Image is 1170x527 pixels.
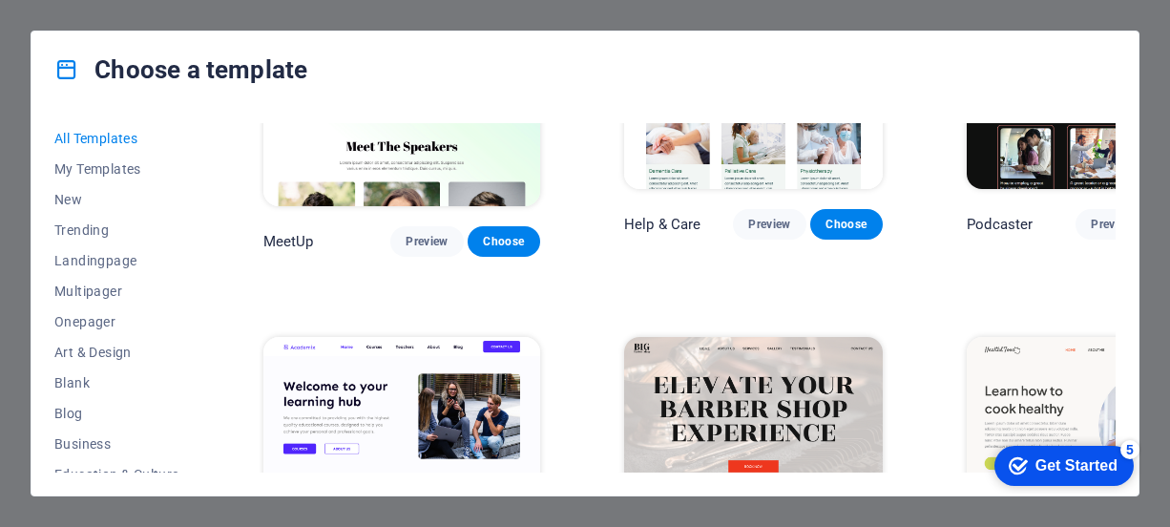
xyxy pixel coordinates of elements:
[141,4,160,23] div: 5
[54,161,179,177] span: My Templates
[54,284,179,299] span: Multipager
[54,54,307,85] h4: Choose a template
[54,368,179,398] button: Blank
[810,209,883,240] button: Choose
[54,306,179,337] button: Onepager
[56,21,138,38] div: Get Started
[54,192,179,207] span: New
[624,215,701,234] p: Help & Care
[54,253,179,268] span: Landingpage
[54,314,179,329] span: Onepager
[733,209,805,240] button: Preview
[54,398,179,429] button: Blog
[54,123,179,154] button: All Templates
[54,406,179,421] span: Blog
[54,429,179,459] button: Business
[54,154,179,184] button: My Templates
[54,245,179,276] button: Landingpage
[390,226,463,257] button: Preview
[54,345,179,360] span: Art & Design
[54,467,179,482] span: Education & Culture
[1076,209,1148,240] button: Preview
[748,217,790,232] span: Preview
[825,217,867,232] span: Choose
[54,222,179,238] span: Trending
[468,226,540,257] button: Choose
[263,232,314,251] p: MeetUp
[54,131,179,146] span: All Templates
[54,436,179,452] span: Business
[54,375,179,390] span: Blank
[54,276,179,306] button: Multipager
[15,10,155,50] div: Get Started 5 items remaining, 0% complete
[54,459,179,490] button: Education & Culture
[483,234,525,249] span: Choose
[1091,217,1133,232] span: Preview
[967,215,1033,234] p: Podcaster
[406,234,448,249] span: Preview
[54,215,179,245] button: Trending
[54,184,179,215] button: New
[54,337,179,368] button: Art & Design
